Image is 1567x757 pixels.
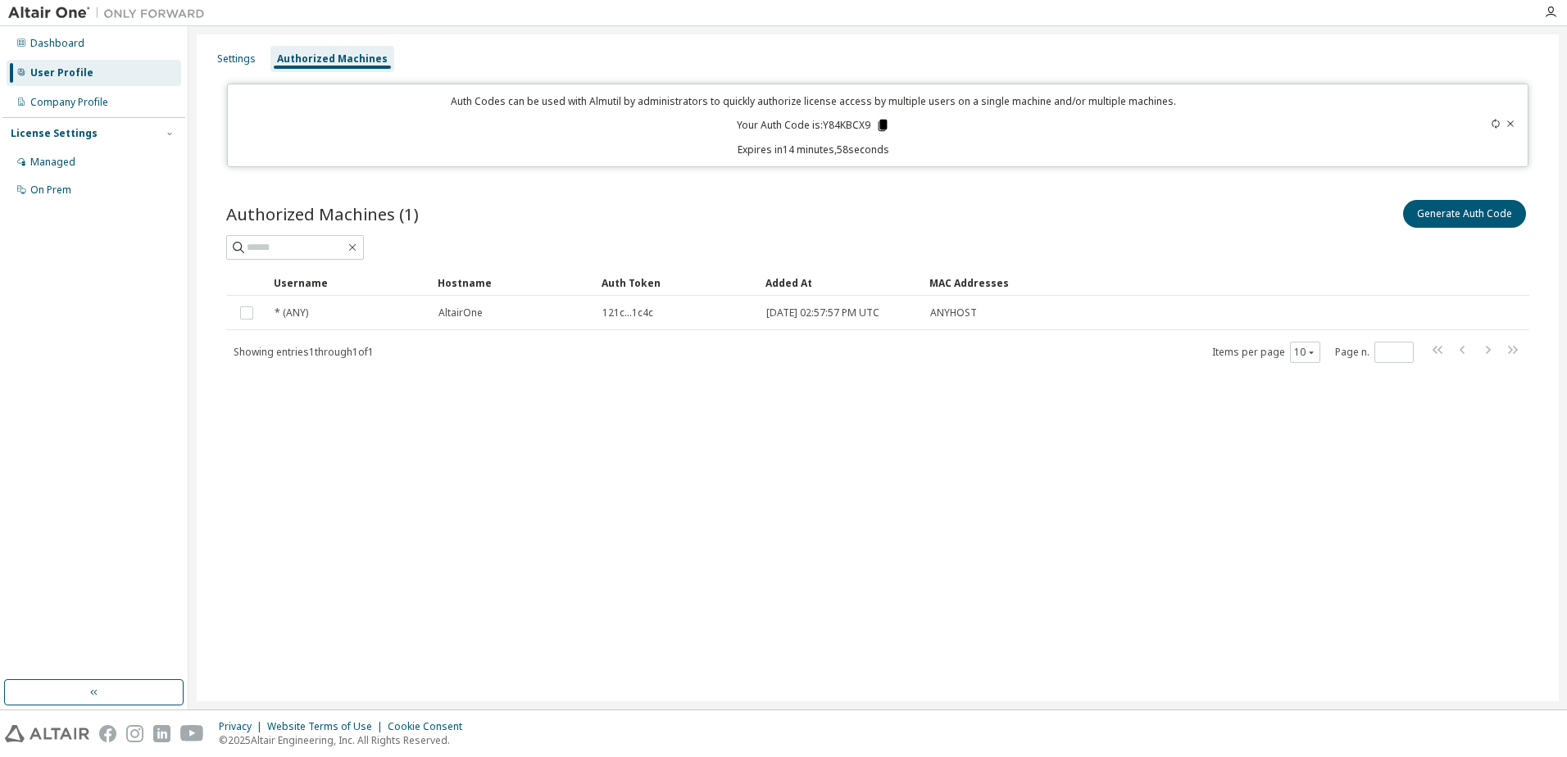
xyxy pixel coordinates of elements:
[1335,342,1414,363] span: Page n.
[30,96,108,109] div: Company Profile
[30,156,75,169] div: Managed
[1294,346,1316,359] button: 10
[275,306,308,320] span: * (ANY)
[180,725,204,742] img: youtube.svg
[737,118,890,133] p: Your Auth Code is: Y84KBCX9
[1212,342,1320,363] span: Items per page
[267,720,388,733] div: Website Terms of Use
[99,725,116,742] img: facebook.svg
[126,725,143,742] img: instagram.svg
[234,345,374,359] span: Showing entries 1 through 1 of 1
[1403,200,1526,228] button: Generate Auth Code
[217,52,256,66] div: Settings
[765,270,916,296] div: Added At
[238,94,1391,108] p: Auth Codes can be used with Almutil by administrators to quickly authorize license access by mult...
[388,720,472,733] div: Cookie Consent
[11,127,98,140] div: License Settings
[8,5,213,21] img: Altair One
[766,306,879,320] span: [DATE] 02:57:57 PM UTC
[153,725,170,742] img: linkedin.svg
[602,270,752,296] div: Auth Token
[5,725,89,742] img: altair_logo.svg
[277,52,388,66] div: Authorized Machines
[438,270,588,296] div: Hostname
[274,270,425,296] div: Username
[438,306,483,320] span: AltairOne
[238,143,1391,156] p: Expires in 14 minutes, 58 seconds
[226,202,419,225] span: Authorized Machines (1)
[30,37,84,50] div: Dashboard
[929,270,1362,296] div: MAC Addresses
[30,184,71,197] div: On Prem
[219,733,472,747] p: © 2025 Altair Engineering, Inc. All Rights Reserved.
[219,720,267,733] div: Privacy
[930,306,977,320] span: ANYHOST
[30,66,93,79] div: User Profile
[602,306,653,320] span: 121c...1c4c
